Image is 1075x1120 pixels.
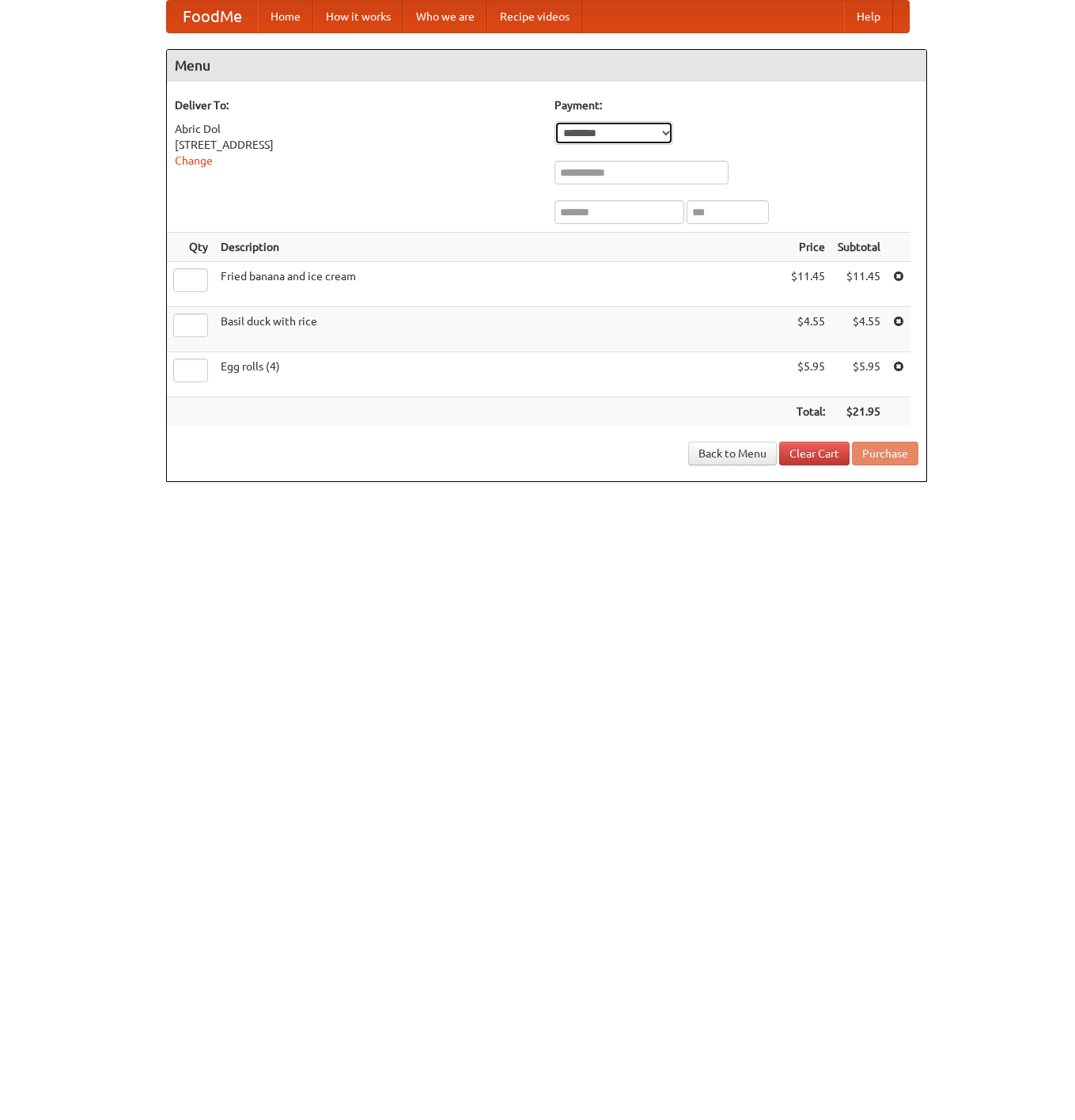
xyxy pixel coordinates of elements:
th: Subtotal [831,233,887,262]
a: Back to Menu [688,442,777,465]
td: $5.95 [785,352,831,397]
td: Egg rolls (4) [214,352,785,397]
th: $21.95 [831,397,887,427]
td: $11.45 [831,262,887,307]
a: FoodMe [167,1,258,32]
a: Who we are [403,1,487,32]
td: $4.55 [785,307,831,352]
div: Abric Dol [175,121,539,137]
a: Change [175,154,213,167]
h5: Deliver To: [175,97,539,113]
h4: Menu [167,50,926,82]
a: Clear Cart [779,442,850,465]
h5: Payment: [555,97,918,113]
td: Fried banana and ice cream [214,262,785,307]
div: [STREET_ADDRESS] [175,137,539,153]
td: $11.45 [785,262,831,307]
th: Total: [785,397,831,427]
th: Price [785,233,831,262]
a: Home [258,1,313,32]
td: $5.95 [831,352,887,397]
th: Qty [167,233,214,262]
a: Recipe videos [487,1,582,32]
td: $4.55 [831,307,887,352]
td: Basil duck with rice [214,307,785,352]
button: Purchase [852,442,918,465]
th: Description [214,233,785,262]
a: How it works [313,1,403,32]
a: Help [844,1,893,32]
